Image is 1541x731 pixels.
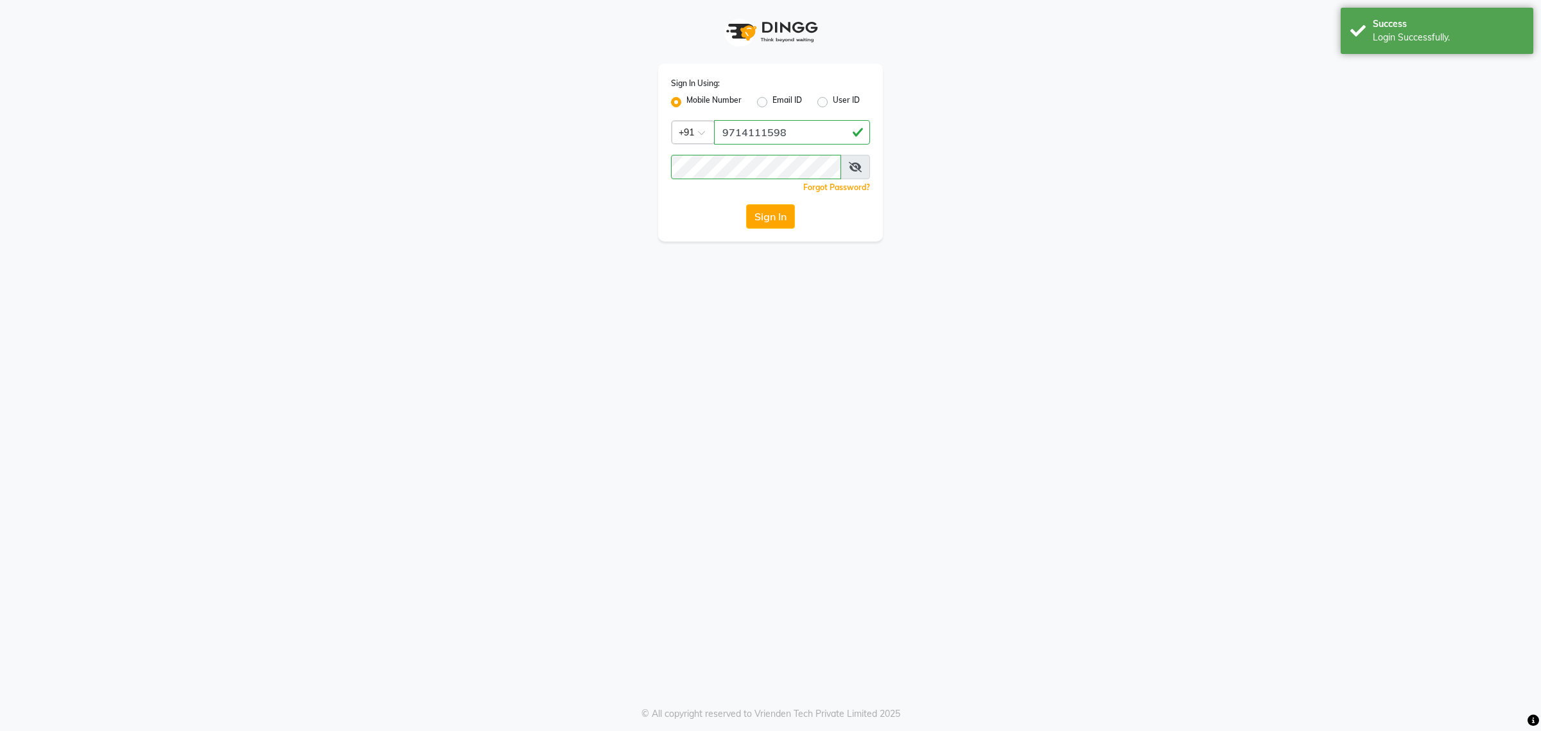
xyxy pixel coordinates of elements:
div: Success [1373,17,1524,31]
label: User ID [833,94,860,110]
a: Forgot Password? [803,182,870,192]
img: logo1.svg [719,13,822,51]
label: Email ID [772,94,802,110]
input: Username [671,155,841,179]
label: Sign In Using: [671,78,720,89]
label: Mobile Number [686,94,742,110]
button: Sign In [746,204,795,229]
div: Login Successfully. [1373,31,1524,44]
input: Username [714,120,870,145]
